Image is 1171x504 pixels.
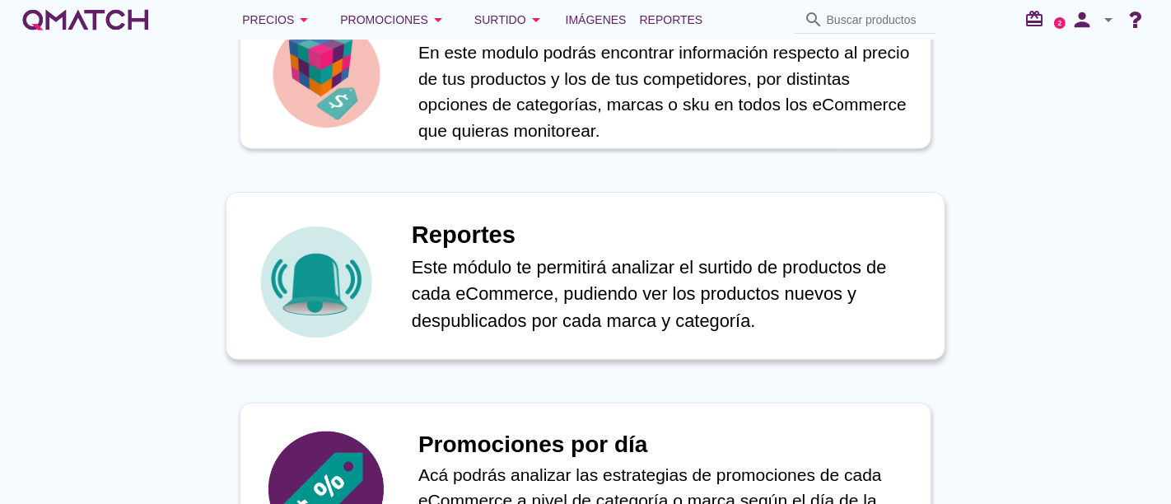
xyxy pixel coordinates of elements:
h1: Reportes [412,217,927,254]
i: arrow_drop_down [1099,10,1118,30]
div: Precios [242,10,314,30]
span: Reportes [640,10,703,30]
i: search [804,10,823,30]
div: Surtido [474,10,546,30]
i: person [1066,8,1099,31]
img: icon [268,16,384,132]
a: 2 [1054,17,1066,29]
i: arrow_drop_down [526,10,546,30]
a: Reportes [633,3,710,36]
button: Promociones [327,3,461,36]
button: Surtido [461,3,559,36]
i: arrow_drop_down [294,10,314,30]
button: Precios [229,3,327,36]
input: Buscar productos [827,7,927,33]
i: arrow_drop_down [428,10,448,30]
p: Este módulo te permitirá analizar el surtido de productos de cada eCommerce, pudiendo ver los pro... [412,254,927,334]
img: icon [256,222,376,342]
a: white-qmatch-logo [20,3,152,36]
p: En este modulo podrás encontrar información respecto al precio de tus productos y los de tus comp... [418,40,914,143]
i: redeem [1024,9,1051,29]
h1: Promociones por día [418,427,914,462]
a: Imágenes [559,3,633,36]
text: 2 [1058,19,1062,26]
div: Promociones [340,10,448,30]
span: Imágenes [566,10,627,30]
a: iconReportesEste módulo te permitirá analizar el surtido de productos de cada eCommerce, pudiendo... [217,195,954,357]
